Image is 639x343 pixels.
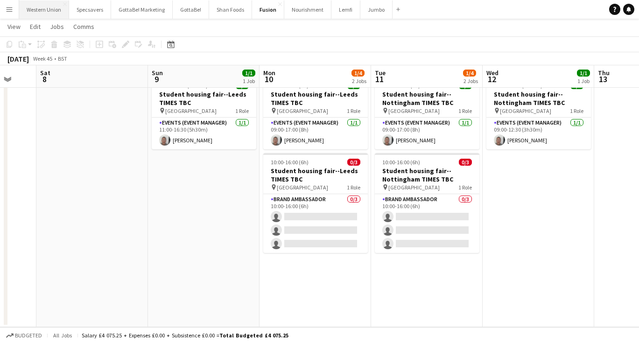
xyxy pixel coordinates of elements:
button: Budgeted [5,330,43,341]
span: [GEOGRAPHIC_DATA] [277,107,328,114]
span: 8 [39,74,50,84]
span: 10:00-16:00 (6h) [382,159,420,166]
button: Shan Foods [209,0,252,19]
h3: Student housing fair--Nottingham TIMES TBC [375,90,479,107]
span: 13 [597,74,610,84]
app-card-role: Events (Event Manager)1/109:00-17:00 (8h)[PERSON_NAME] [375,118,479,149]
h3: Student housing fair--Leeds TIMES TBC [263,167,368,183]
span: Jobs [50,22,64,31]
a: Edit [26,21,44,33]
span: 1/1 [242,70,255,77]
span: 1/4 [351,70,365,77]
span: 0/3 [459,159,472,166]
button: Western Union [19,0,69,19]
button: Jumbo [360,0,393,19]
span: 1 Role [458,107,472,114]
span: 9 [150,74,163,84]
span: All jobs [51,332,74,339]
span: 1 Role [235,107,249,114]
button: GottaBe! [173,0,209,19]
span: [GEOGRAPHIC_DATA] [500,107,551,114]
div: Salary £4 075.25 + Expenses £0.00 + Subsistence £0.00 = [82,332,288,339]
span: Thu [598,69,610,77]
app-card-role: Brand Ambassador0/310:00-16:00 (6h) [375,194,479,253]
app-card-role: Events (Event Manager)1/111:00-16:30 (5h30m)[PERSON_NAME] [152,118,256,149]
app-card-role: Events (Event Manager)1/109:00-12:30 (3h30m)[PERSON_NAME] [486,118,591,149]
span: 1 Role [570,107,583,114]
a: View [4,21,24,33]
h3: Student housing fair--Nottingham TIMES TBC [486,90,591,107]
span: [GEOGRAPHIC_DATA] [165,107,217,114]
span: Sat [40,69,50,77]
span: Comms [73,22,94,31]
span: Mon [263,69,275,77]
app-card-role: Brand Ambassador0/310:00-16:00 (6h) [263,194,368,253]
span: Edit [30,22,41,31]
button: Fusion [252,0,284,19]
h3: Student housing fair--Nottingham TIMES TBC [375,167,479,183]
h3: Student housing fair--Leeds TIMES TBC [263,90,368,107]
div: [DATE] [7,54,29,63]
span: View [7,22,21,31]
span: 1 Role [347,184,360,191]
span: Wed [486,69,499,77]
span: 1/1 [577,70,590,77]
app-job-card: 09:00-17:00 (8h)1/1Student housing fair--Leeds TIMES TBC [GEOGRAPHIC_DATA]1 RoleEvents (Event Man... [263,77,368,149]
span: Tue [375,69,386,77]
div: 1 Job [243,77,255,84]
a: Jobs [46,21,68,33]
span: [GEOGRAPHIC_DATA] [388,184,440,191]
span: 12 [485,74,499,84]
span: 1 Role [347,107,360,114]
span: [GEOGRAPHIC_DATA] [277,184,328,191]
button: Lemfi [331,0,360,19]
app-card-role: Events (Event Manager)1/109:00-17:00 (8h)[PERSON_NAME] [263,118,368,149]
app-job-card: 11:00-16:30 (5h30m)1/1Student housing fair--Leeds TIMES TBC [GEOGRAPHIC_DATA]1 RoleEvents (Event ... [152,77,256,149]
button: Specsavers [69,0,111,19]
span: 1 Role [458,184,472,191]
h3: Student housing fair--Leeds TIMES TBC [152,90,256,107]
app-job-card: 10:00-16:00 (6h)0/3Student housing fair--Leeds TIMES TBC [GEOGRAPHIC_DATA]1 RoleBrand Ambassador0... [263,153,368,253]
div: 2 Jobs [463,77,478,84]
button: GottaBe! Marketing [111,0,173,19]
div: 2 Jobs [352,77,366,84]
a: Comms [70,21,98,33]
span: 1/4 [463,70,476,77]
button: Nourishment [284,0,331,19]
span: [GEOGRAPHIC_DATA] [388,107,440,114]
app-job-card: 09:00-12:30 (3h30m)1/1Student housing fair--Nottingham TIMES TBC [GEOGRAPHIC_DATA]1 RoleEvents (E... [486,77,591,149]
app-job-card: 09:00-17:00 (8h)1/1Student housing fair--Nottingham TIMES TBC [GEOGRAPHIC_DATA]1 RoleEvents (Even... [375,77,479,149]
span: Week 45 [31,55,54,62]
span: 0/3 [347,159,360,166]
div: 1 Job [577,77,590,84]
span: Sun [152,69,163,77]
div: BST [58,55,67,62]
span: Budgeted [15,332,42,339]
span: 10 [262,74,275,84]
span: Total Budgeted £4 075.25 [219,332,288,339]
app-job-card: 10:00-16:00 (6h)0/3Student housing fair--Nottingham TIMES TBC [GEOGRAPHIC_DATA]1 RoleBrand Ambass... [375,153,479,253]
span: 10:00-16:00 (6h) [271,159,309,166]
span: 11 [373,74,386,84]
